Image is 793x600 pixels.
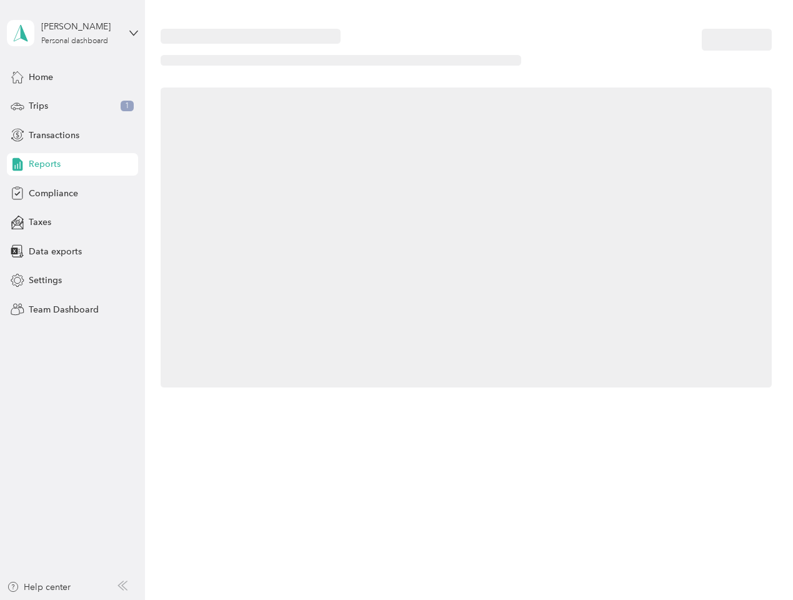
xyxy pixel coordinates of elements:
[29,187,78,200] span: Compliance
[29,245,82,258] span: Data exports
[121,101,134,112] span: 1
[41,20,119,33] div: [PERSON_NAME]
[29,157,61,171] span: Reports
[29,129,79,142] span: Transactions
[29,99,48,112] span: Trips
[29,216,51,229] span: Taxes
[41,37,108,45] div: Personal dashboard
[7,581,71,594] button: Help center
[29,303,99,316] span: Team Dashboard
[29,71,53,84] span: Home
[29,274,62,287] span: Settings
